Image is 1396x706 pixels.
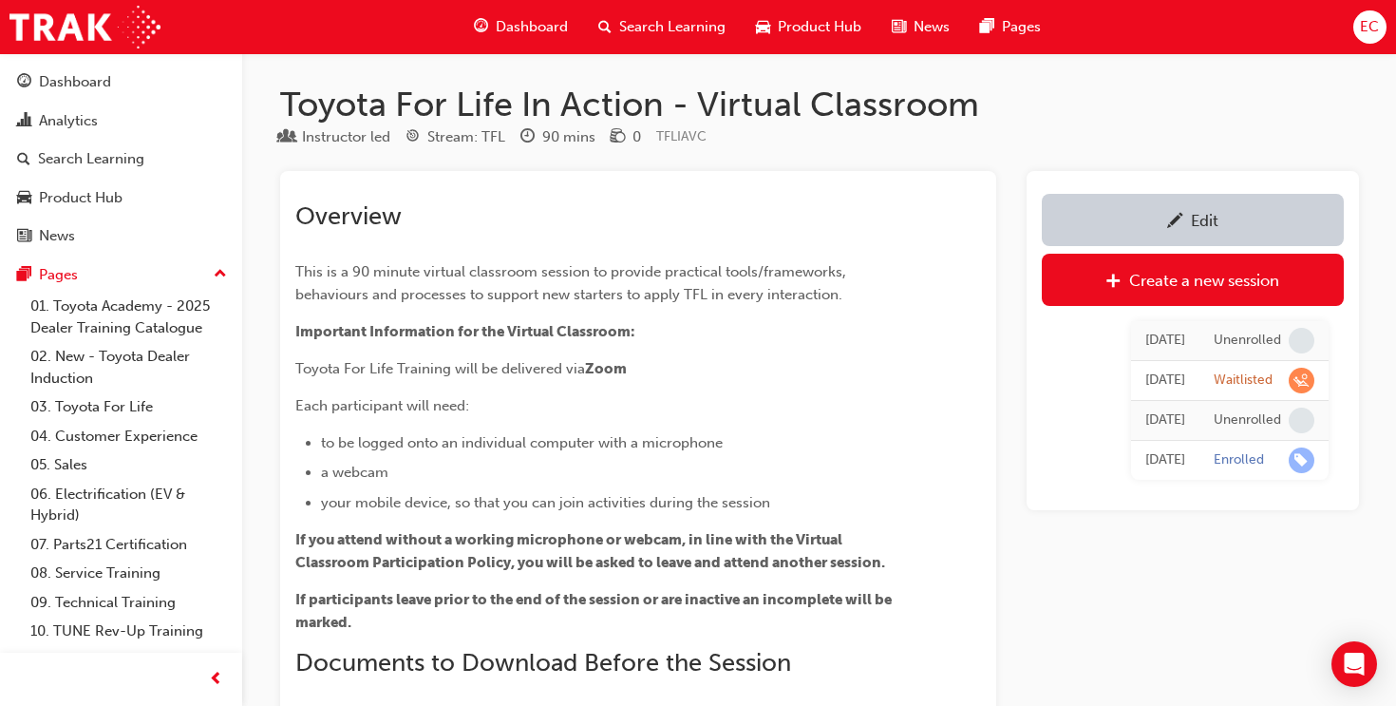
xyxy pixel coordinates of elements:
div: Wed Jun 18 2025 09:09:20 GMT+1000 (Australian Eastern Standard Time) [1145,410,1185,431]
span: If participants leave prior to the end of the session or are inactive an incomplete will be marked. [295,591,895,631]
a: Dashboard [8,65,235,100]
span: money-icon [611,129,625,146]
button: Pages [8,258,235,293]
span: Documents to Download Before the Session [295,648,791,677]
span: Zoom [585,360,627,377]
div: Enrolled [1214,451,1264,469]
a: Analytics [8,104,235,139]
span: learningResourceType_INSTRUCTOR_LED-icon [280,129,294,146]
span: car-icon [756,15,770,39]
span: to be logged onto an individual computer with a microphone [321,434,723,451]
span: clock-icon [520,129,535,146]
span: up-icon [214,262,227,287]
a: Create a new session [1042,254,1344,306]
a: car-iconProduct Hub [741,8,877,47]
span: a webcam [321,464,388,481]
button: DashboardAnalyticsSearch LearningProduct HubNews [8,61,235,258]
span: This is a 90 minute virtual classroom session to provide practical tools/frameworks, behaviours a... [295,263,850,303]
span: Important Information for the Virtual Classroom: [295,323,635,340]
a: 03. Toyota For Life [23,392,235,422]
a: Edit [1042,194,1344,246]
a: Search Learning [8,142,235,177]
div: Unenrolled [1214,411,1281,429]
span: guage-icon [17,74,31,91]
div: Wed Jun 18 2025 08:51:03 GMT+1000 (Australian Eastern Standard Time) [1145,449,1185,471]
span: news-icon [17,228,31,245]
div: Edit [1191,211,1218,230]
span: pages-icon [17,267,31,284]
span: learningRecordVerb_ENROLL-icon [1289,448,1314,473]
h1: Toyota For Life In Action - Virtual Classroom [280,84,1359,125]
a: 08. Service Training [23,559,235,588]
a: News [8,219,235,254]
div: Duration [520,125,595,149]
div: Product Hub [39,187,123,209]
div: Unenrolled [1214,332,1281,350]
div: 90 mins [542,126,595,148]
span: If you attend without a working microphone or webcam, in line with the Virtual Classroom Particip... [295,531,885,571]
div: Price [611,125,641,149]
span: car-icon [17,190,31,207]
span: learningRecordVerb_NONE-icon [1289,408,1314,433]
div: Analytics [39,110,98,132]
span: search-icon [17,151,30,168]
a: 02. New - Toyota Dealer Induction [23,342,235,392]
div: Pages [39,264,78,286]
div: Search Learning [38,148,144,170]
a: 06. Electrification (EV & Hybrid) [23,480,235,530]
img: Trak [9,6,160,48]
div: Create a new session [1129,271,1279,290]
a: 10. TUNE Rev-Up Training [23,617,235,646]
a: 01. Toyota Academy - 2025 Dealer Training Catalogue [23,292,235,342]
div: Tue Jun 24 2025 14:41:26 GMT+1000 (Australian Eastern Standard Time) [1145,330,1185,352]
span: Product Hub [778,16,861,38]
span: plus-icon [1105,273,1122,292]
div: Type [280,125,390,149]
button: EC [1353,10,1387,44]
div: Stream [406,125,505,149]
a: 04. Customer Experience [23,422,235,451]
a: Product Hub [8,181,235,216]
span: your mobile device, so that you can join activities during the session [321,494,770,511]
span: Each participant will need: [295,397,469,414]
a: pages-iconPages [965,8,1056,47]
a: search-iconSearch Learning [583,8,741,47]
div: News [39,225,75,247]
a: All Pages [23,646,235,676]
span: target-icon [406,129,420,146]
span: Overview [295,201,402,231]
span: search-icon [598,15,612,39]
a: 09. Technical Training [23,588,235,618]
span: Pages [1002,16,1041,38]
div: 0 [632,126,641,148]
div: Tue Jun 24 2025 14:29:21 GMT+1000 (Australian Eastern Standard Time) [1145,370,1185,391]
span: Learning resource code [656,128,707,144]
a: guage-iconDashboard [459,8,583,47]
a: 05. Sales [23,450,235,480]
span: News [914,16,950,38]
a: 07. Parts21 Certification [23,530,235,560]
span: pages-icon [980,15,994,39]
span: learningRecordVerb_NONE-icon [1289,328,1314,353]
div: Dashboard [39,71,111,93]
span: Search Learning [619,16,726,38]
span: Toyota For Life Training will be delivered via [295,360,585,377]
a: news-iconNews [877,8,965,47]
div: Waitlisted [1214,372,1273,390]
div: Instructor led [302,126,390,148]
div: Stream: TFL [427,126,505,148]
span: chart-icon [17,113,31,130]
div: Open Intercom Messenger [1331,641,1377,687]
span: prev-icon [209,668,223,692]
span: EC [1360,16,1379,38]
span: pencil-icon [1167,213,1183,232]
span: news-icon [892,15,906,39]
span: Dashboard [496,16,568,38]
span: learningRecordVerb_WAITLIST-icon [1289,368,1314,393]
span: guage-icon [474,15,488,39]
